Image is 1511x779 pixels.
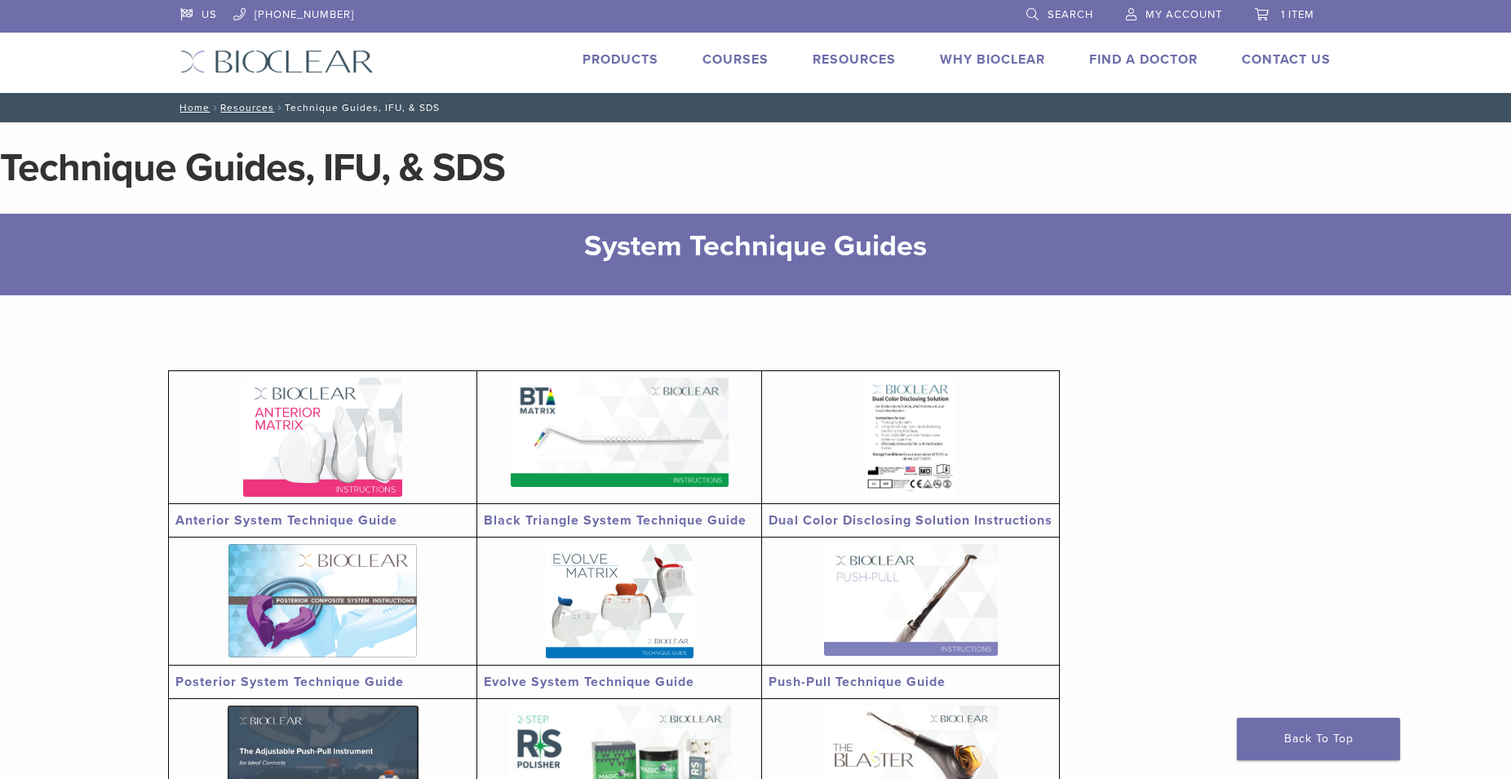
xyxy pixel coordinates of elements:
[1237,718,1400,760] a: Back To Top
[175,102,210,113] a: Home
[940,51,1045,68] a: Why Bioclear
[168,93,1343,122] nav: Technique Guides, IFU, & SDS
[1048,8,1093,21] span: Search
[175,674,404,690] a: Posterior System Technique Guide
[702,51,769,68] a: Courses
[1281,8,1314,21] span: 1 item
[484,512,747,529] a: Black Triangle System Technique Guide
[175,512,397,529] a: Anterior System Technique Guide
[813,51,896,68] a: Resources
[769,674,946,690] a: Push-Pull Technique Guide
[274,104,285,112] span: /
[180,50,374,73] img: Bioclear
[1089,51,1198,68] a: Find A Doctor
[210,104,220,112] span: /
[484,674,694,690] a: Evolve System Technique Guide
[1242,51,1331,68] a: Contact Us
[264,227,1247,266] h2: System Technique Guides
[220,102,274,113] a: Resources
[583,51,658,68] a: Products
[769,512,1052,529] a: Dual Color Disclosing Solution Instructions
[1145,8,1222,21] span: My Account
